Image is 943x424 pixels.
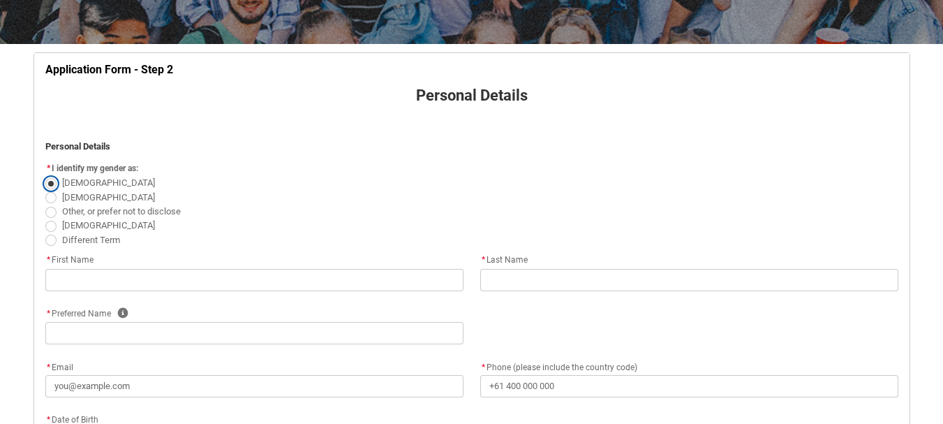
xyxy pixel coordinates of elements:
[47,309,50,319] abbr: required
[52,163,138,173] span: I identify my gender as:
[482,363,485,372] abbr: required
[480,358,643,374] label: Phone (please include the country code)
[45,63,173,76] strong: Application Form - Step 2
[45,141,110,152] strong: Personal Details
[62,177,155,188] span: [DEMOGRAPHIC_DATA]
[45,375,463,397] input: you@example.com
[62,192,155,203] span: [DEMOGRAPHIC_DATA]
[47,163,50,173] abbr: required
[480,255,528,265] span: Last Name
[47,363,50,372] abbr: required
[45,358,79,374] label: Email
[480,375,898,397] input: +61 400 000 000
[62,206,181,217] span: Other, or prefer not to disclose
[416,87,528,104] strong: Personal Details
[45,255,94,265] span: First Name
[482,255,485,265] abbr: required
[47,255,50,265] abbr: required
[45,309,111,319] span: Preferred Name
[62,220,155,231] span: [DEMOGRAPHIC_DATA]
[62,235,120,245] span: Different Term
